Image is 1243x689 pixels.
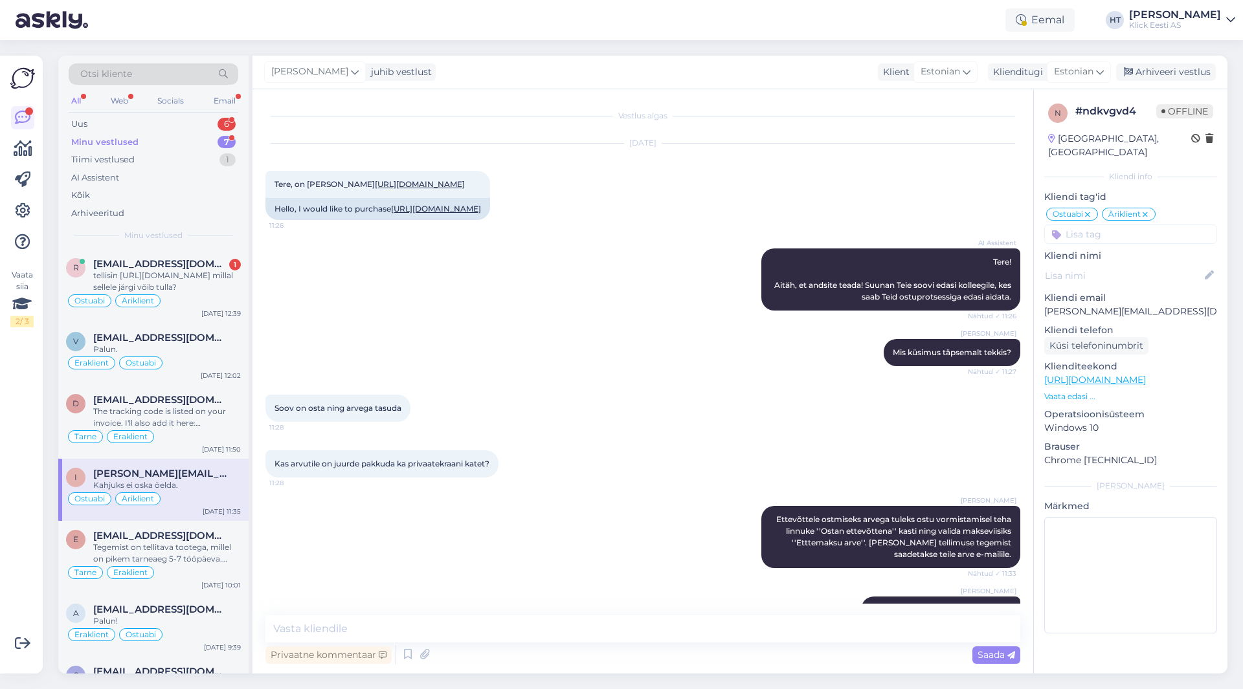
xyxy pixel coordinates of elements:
[1044,391,1217,402] p: Vaata edasi ...
[71,189,90,202] div: Kõik
[988,65,1043,79] div: Klienditugi
[126,631,156,639] span: Ostuabi
[1044,440,1217,454] p: Brauser
[71,153,135,166] div: Tiimi vestlused
[1005,8,1075,32] div: Eemal
[80,67,132,81] span: Otsi kliente
[274,179,465,189] span: Tere, on [PERSON_NAME]
[1044,454,1217,467] p: Chrome [TECHNICAL_ID]
[1075,104,1156,119] div: # ndkvgvd4
[269,221,318,230] span: 11:26
[1106,11,1124,29] div: HT
[269,422,318,432] span: 11:28
[93,394,228,406] span: dogma9395@gmail.com
[1055,108,1061,118] span: n
[1044,480,1217,492] div: [PERSON_NAME]
[878,65,910,79] div: Klient
[73,608,79,618] span: a
[1044,374,1146,386] a: [URL][DOMAIN_NAME]
[1044,408,1217,421] p: Operatsioonisüsteem
[74,433,96,441] span: Tarne
[71,207,124,220] div: Arhiveeritud
[1044,323,1217,337] p: Kliendi telefon
[122,297,154,305] span: Äriklient
[74,472,77,482] span: i
[113,569,148,576] span: Eraklient
[73,399,79,408] span: d
[93,615,241,627] div: Palun!
[1054,65,1093,79] span: Estonian
[229,259,241,270] div: 1
[1044,499,1217,513] p: Märkmed
[204,642,241,652] div: [DATE] 9:39
[1044,421,1217,435] p: Windows 10
[71,118,87,131] div: Uus
[1044,291,1217,305] p: Kliendi email
[74,495,105,503] span: Ostuabi
[1044,305,1217,318] p: [PERSON_NAME][EMAIL_ADDRESS][DOMAIN_NAME]
[93,479,241,491] div: Kahjuks ei oska öelda.
[201,309,241,318] div: [DATE] 12:39
[1044,249,1217,263] p: Kliendi nimi
[1045,268,1202,283] input: Lisa nimi
[93,270,241,293] div: tellisin [URL][DOMAIN_NAME] millal sellele järgi võib tulla?
[113,433,148,441] span: Eraklient
[1053,210,1083,218] span: Ostuabi
[93,468,228,479] span: ilona@employers.ee
[1044,360,1217,373] p: Klienditeekond
[211,93,238,109] div: Email
[93,344,241,355] div: Palun.
[71,136,139,149] div: Minu vestlused
[69,93,84,109] div: All
[202,444,241,454] div: [DATE] 11:50
[1116,63,1216,81] div: Arhiveeri vestlus
[269,478,318,488] span: 11:28
[1108,210,1141,218] span: Äriklient
[74,569,96,576] span: Tarne
[968,367,1016,377] span: Nähtud ✓ 11:27
[93,530,228,541] span: exso27@gmail.com
[1044,224,1217,244] input: Lisa tag
[108,93,131,109] div: Web
[893,347,1011,357] span: Mis küsimus täpsemalt tekkis?
[274,459,489,468] span: Kas arvutile on juurde pakkuda ka privaatekraani katet?
[274,403,401,413] span: Soov on osta ning arvega tasuda
[126,359,156,367] span: Ostuabi
[203,507,241,516] div: [DATE] 11:35
[218,136,236,149] div: 7
[10,269,34,327] div: Vaata siia
[155,93,186,109] div: Socials
[1156,104,1213,118] span: Offline
[391,204,481,213] a: [URL][DOMAIN_NAME]
[961,586,1016,596] span: [PERSON_NAME]
[93,604,228,615] span: annemari17@gmail.com
[219,153,236,166] div: 1
[968,569,1016,578] span: Nähtud ✓ 11:33
[73,263,79,272] span: r
[1044,171,1217,182] div: Kliendi info
[921,65,960,79] span: Estonian
[265,646,392,664] div: Privaatne kommentaar
[271,65,348,79] span: [PERSON_NAME]
[73,336,78,346] span: v
[1129,10,1235,30] a: [PERSON_NAME]Klick Eesti AS
[961,329,1016,338] span: [PERSON_NAME]
[201,580,241,590] div: [DATE] 10:01
[1044,190,1217,204] p: Kliendi tag'id
[366,65,432,79] div: juhib vestlust
[1129,10,1221,20] div: [PERSON_NAME]
[968,238,1016,248] span: AI Assistent
[74,670,78,680] span: s
[968,311,1016,321] span: Nähtud ✓ 11:26
[93,406,241,429] div: The tracking code is listed on your invoice. I'll also add it here: JJEE21504S10000020874
[375,179,465,189] a: [URL][DOMAIN_NAME]
[1048,132,1191,159] div: [GEOGRAPHIC_DATA], [GEOGRAPHIC_DATA]
[265,198,490,220] div: Hello, I would like to purchase
[73,534,78,544] span: e
[74,297,105,305] span: Ostuabi
[961,496,1016,505] span: [PERSON_NAME]
[93,332,228,344] span: vanessaviikoja@gmail.com
[74,359,109,367] span: Eraklient
[93,541,241,565] div: Tegemist on tellitava tootega, millel on pikem tarneaeg 5-7 tööpäeva. Hetkel on veel [PERSON_NAME...
[776,514,1013,559] span: Ettevõttele ostmiseks arvega tuleks ostu vormistamisel teha linnuke ''Ostan ettevõttena'' kasti n...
